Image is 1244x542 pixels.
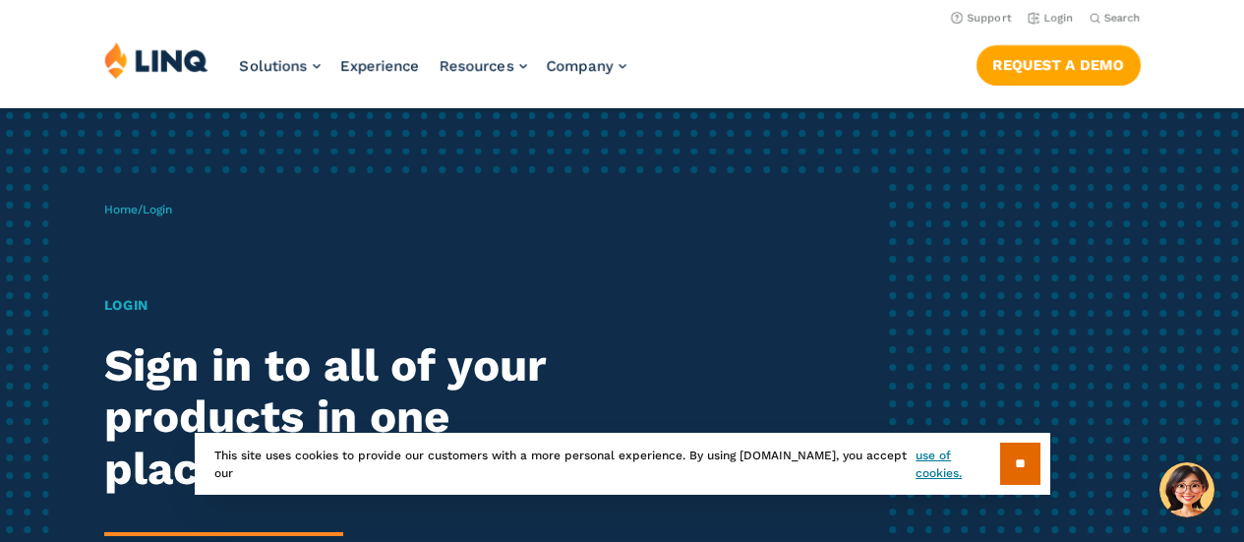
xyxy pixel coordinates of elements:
[340,57,420,75] a: Experience
[1104,12,1141,25] span: Search
[143,203,172,216] span: Login
[104,203,138,216] a: Home
[104,340,583,496] h2: Sign in to all of your products in one place.
[240,57,321,75] a: Solutions
[977,41,1141,85] nav: Button Navigation
[977,45,1141,85] a: Request a Demo
[104,203,172,216] span: /
[104,295,583,316] h1: Login
[1028,12,1074,25] a: Login
[440,57,527,75] a: Resources
[547,57,614,75] span: Company
[547,57,626,75] a: Company
[916,447,999,482] a: use of cookies.
[104,41,208,79] img: LINQ | K‑12 Software
[240,41,626,106] nav: Primary Navigation
[1090,11,1141,26] button: Open Search Bar
[195,433,1050,495] div: This site uses cookies to provide our customers with a more personal experience. By using [DOMAIN...
[1159,462,1214,517] button: Hello, have a question? Let’s chat.
[240,57,308,75] span: Solutions
[440,57,514,75] span: Resources
[951,12,1012,25] a: Support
